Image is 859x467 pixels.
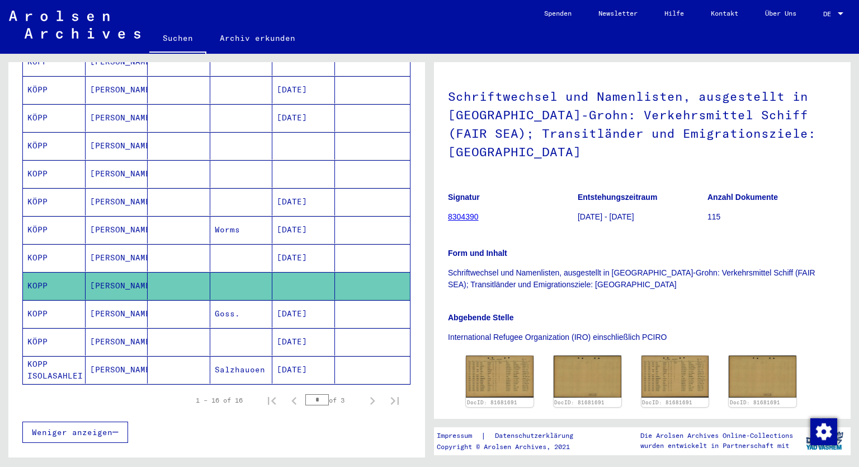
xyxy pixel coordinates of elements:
mat-cell: [PERSON_NAME] [86,104,148,132]
a: 8304390 [448,212,479,221]
mat-cell: [PERSON_NAME] [86,244,148,272]
a: DocID: 81681691 [642,399,692,405]
span: Weniger anzeigen [32,427,112,437]
img: Arolsen_neg.svg [9,11,140,39]
h1: Schriftwechsel und Namenlisten, ausgestellt in [GEOGRAPHIC_DATA]-Grohn: Verkehrsmittel Schiff (FA... [448,71,837,175]
mat-cell: Goss. [210,300,273,328]
a: Impressum [437,430,481,442]
p: Schriftwechsel und Namenlisten, ausgestellt in [GEOGRAPHIC_DATA]-Grohn: Verkehrsmittel Schiff (FA... [448,267,837,291]
mat-cell: KOPP ISOLASAHLEI [23,356,86,384]
b: Signatur [448,193,480,202]
div: of 3 [305,395,361,405]
img: yv_logo.png [804,427,846,455]
mat-cell: Salzhauoen [210,356,273,384]
mat-cell: [PERSON_NAME] [86,328,148,356]
a: DocID: 81681691 [554,399,605,405]
mat-cell: [DATE] [272,188,335,216]
mat-cell: KOPP [23,160,86,188]
p: Die Arolsen Archives Online-Collections [640,431,793,441]
mat-cell: KÖPP [23,328,86,356]
mat-cell: [PERSON_NAME] [86,160,148,188]
div: Zustimmung ändern [810,418,837,445]
div: 1 – 16 of 16 [196,395,243,405]
img: 001.jpg [641,356,709,398]
a: Suchen [149,25,206,54]
b: Abgebende Stelle [448,313,513,322]
mat-cell: [PERSON_NAME] [86,132,148,160]
b: Entstehungszeitraum [578,193,657,202]
a: DocID: 81681691 [467,399,517,405]
p: Copyright © Arolsen Archives, 2021 [437,442,587,452]
mat-cell: [PERSON_NAME] [86,76,148,104]
mat-cell: [DATE] [272,104,335,132]
span: DE [823,10,836,18]
div: | [437,430,587,442]
mat-cell: KÖPP [23,132,86,160]
mat-cell: [PERSON_NAME] [86,216,148,244]
mat-cell: [PERSON_NAME] [86,300,148,328]
img: Zustimmung ändern [810,418,837,445]
mat-cell: KÖPP [23,216,86,244]
a: Datenschutzerklärung [486,430,587,442]
mat-cell: [DATE] [272,328,335,356]
p: 115 [707,211,837,223]
a: DocID: 81681691 [730,399,780,405]
mat-cell: KOPP [23,244,86,272]
img: 002.jpg [729,356,796,398]
mat-cell: [PERSON_NAME] [86,356,148,384]
mat-cell: [PERSON_NAME] [86,188,148,216]
p: International Refugee Organization (IRO) einschließlich PCIRO [448,331,837,343]
button: Previous page [283,389,305,412]
mat-cell: KÖPP [23,76,86,104]
mat-cell: KOPP [23,300,86,328]
a: Archiv erkunden [206,25,309,52]
mat-cell: [PERSON_NAME] [86,272,148,300]
p: [DATE] - [DATE] [578,211,707,223]
button: Next page [361,389,384,412]
mat-cell: KÖPP [23,104,86,132]
mat-cell: [DATE] [272,300,335,328]
mat-cell: Worms [210,216,273,244]
button: Weniger anzeigen [22,422,128,443]
mat-cell: KÖPP [23,188,86,216]
mat-cell: [DATE] [272,244,335,272]
button: Last page [384,389,406,412]
mat-cell: [DATE] [272,356,335,384]
p: wurden entwickelt in Partnerschaft mit [640,441,793,451]
mat-cell: [DATE] [272,216,335,244]
b: Form und Inhalt [448,249,507,258]
mat-cell: [DATE] [272,76,335,104]
b: Anzahl Dokumente [707,193,778,202]
img: 001.jpg [466,356,534,398]
button: First page [261,389,283,412]
mat-cell: KOPP [23,272,86,300]
img: 002.jpg [554,356,621,398]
